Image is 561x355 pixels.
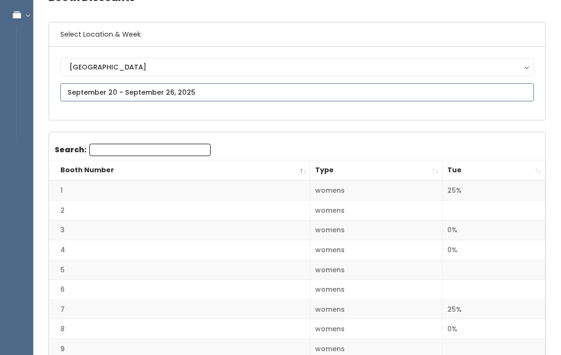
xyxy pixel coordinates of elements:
[310,180,443,200] td: womens
[60,83,534,101] input: September 20 - September 26, 2025
[310,160,443,181] th: Type: activate to sort column ascending
[49,200,310,220] td: 2
[443,160,545,181] th: Tue: activate to sort column ascending
[49,180,310,200] td: 1
[55,144,211,156] label: Search:
[310,299,443,319] td: womens
[49,220,310,240] td: 3
[310,240,443,260] td: womens
[443,220,545,240] td: 0%
[310,220,443,240] td: womens
[49,22,545,47] h6: Select Location & Week
[49,319,310,339] td: 8
[49,260,310,280] td: 5
[49,160,310,181] th: Booth Number: activate to sort column descending
[49,240,310,260] td: 4
[443,319,545,339] td: 0%
[310,319,443,339] td: womens
[49,299,310,319] td: 7
[443,299,545,319] td: 25%
[60,58,534,76] button: [GEOGRAPHIC_DATA]
[49,280,310,300] td: 6
[310,200,443,220] td: womens
[310,280,443,300] td: womens
[443,240,545,260] td: 0%
[89,144,211,156] input: Search:
[310,260,443,280] td: womens
[443,180,545,200] td: 25%
[69,62,525,72] div: [GEOGRAPHIC_DATA]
